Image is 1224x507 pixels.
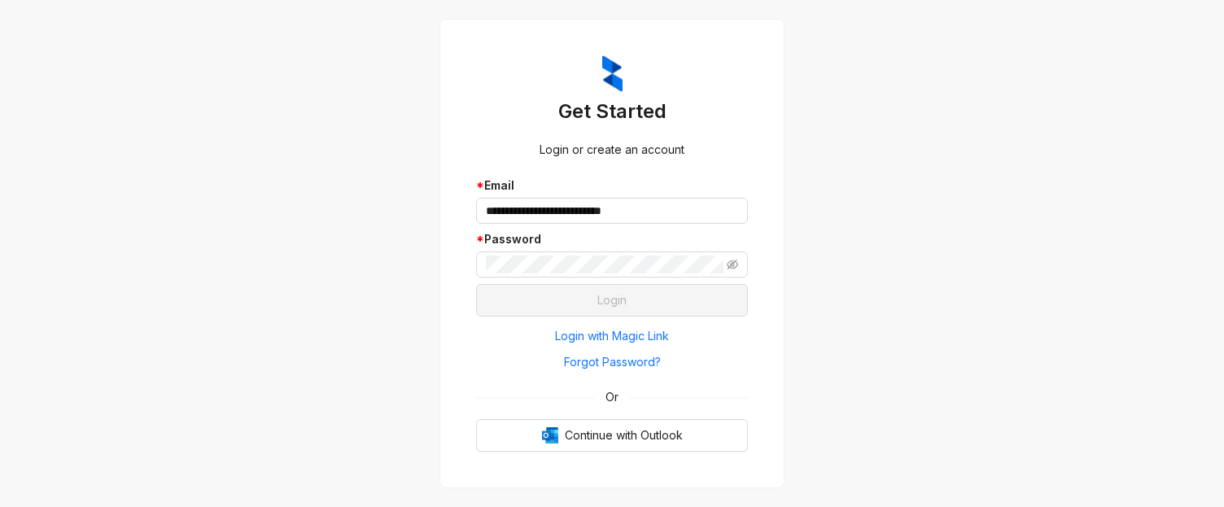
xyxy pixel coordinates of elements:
span: Forgot Password? [564,353,661,371]
span: eye-invisible [727,259,738,270]
button: OutlookContinue with Outlook [476,419,748,452]
button: Forgot Password? [476,349,748,375]
img: Outlook [542,427,558,444]
img: ZumaIcon [602,55,623,93]
button: Login [476,284,748,317]
div: Password [476,230,748,248]
h3: Get Started [476,98,748,125]
span: Or [594,388,630,406]
span: Continue with Outlook [565,426,683,444]
button: Login with Magic Link [476,323,748,349]
div: Login or create an account [476,141,748,159]
span: Login with Magic Link [555,327,669,345]
div: Email [476,177,748,194]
